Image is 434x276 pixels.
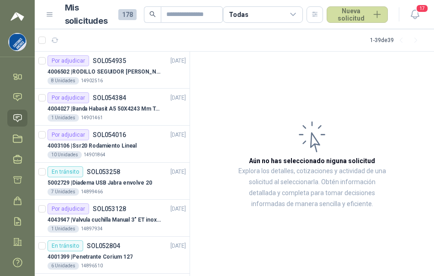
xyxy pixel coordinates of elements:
[249,156,375,166] h3: Aún no has seleccionado niguna solicitud
[149,11,156,17] span: search
[407,6,423,23] button: 17
[48,114,79,122] div: 1 Unidades
[48,105,161,113] p: 4004027 | Banda Habasit A5 50X4243 Mm Tension -2%
[170,57,186,65] p: [DATE]
[9,33,26,51] img: Company Logo
[48,203,89,214] div: Por adjudicar
[35,163,190,200] a: En tránsitoSOL053258[DATE] 5002729 |Diadema USB Jabra envolve 207 Unidades14899466
[48,262,79,270] div: 6 Unidades
[81,225,103,233] p: 14897934
[93,132,126,138] p: SOL054016
[93,206,126,212] p: SOL053128
[93,58,126,64] p: SOL054935
[48,166,83,177] div: En tránsito
[229,10,248,20] div: Todas
[48,142,137,150] p: 4003106 | Ssr20 Rodamiento Lineal
[81,114,103,122] p: 14901461
[48,92,89,103] div: Por adjudicar
[84,151,106,159] p: 14901864
[48,55,89,66] div: Por adjudicar
[48,225,79,233] div: 1 Unidades
[48,151,82,159] div: 10 Unidades
[65,1,111,28] h1: Mis solicitudes
[48,129,89,140] div: Por adjudicar
[170,205,186,213] p: [DATE]
[11,11,24,22] img: Logo peakr
[81,77,103,85] p: 14902516
[170,131,186,139] p: [DATE]
[48,240,83,251] div: En tránsito
[81,188,103,196] p: 14899466
[93,95,126,101] p: SOL054384
[170,168,186,176] p: [DATE]
[35,200,190,237] a: Por adjudicarSOL053128[DATE] 4043947 |Valvula cuchilla Manual 3" ET inox T/LUG1 Unidades14897934
[327,6,388,23] button: Nueva solicitud
[87,243,120,249] p: SOL052804
[416,4,429,13] span: 17
[35,52,190,89] a: Por adjudicarSOL054935[DATE] 4006502 |RODILLO SEGUIDOR [PERSON_NAME] REF. NATV-17-PPA [PERSON_NAM...
[35,126,190,163] a: Por adjudicarSOL054016[DATE] 4003106 |Ssr20 Rodamiento Lineal10 Unidades14901864
[170,242,186,250] p: [DATE]
[118,9,137,20] span: 178
[81,262,103,270] p: 14896510
[35,237,190,274] a: En tránsitoSOL052804[DATE] 4001399 |Penetrante Corium 1276 Unidades14896510
[48,77,79,85] div: 8 Unidades
[370,33,423,48] div: 1 - 39 de 39
[48,188,79,196] div: 7 Unidades
[236,166,388,210] p: Explora los detalles, cotizaciones y actividad de una solicitud al seleccionarla. Obtén informaci...
[48,253,132,261] p: 4001399 | Penetrante Corium 127
[48,179,152,187] p: 5002729 | Diadema USB Jabra envolve 20
[170,94,186,102] p: [DATE]
[35,89,190,126] a: Por adjudicarSOL054384[DATE] 4004027 |Banda Habasit A5 50X4243 Mm Tension -2%1 Unidades14901461
[48,68,161,76] p: 4006502 | RODILLO SEGUIDOR [PERSON_NAME] REF. NATV-17-PPA [PERSON_NAME]
[48,216,161,224] p: 4043947 | Valvula cuchilla Manual 3" ET inox T/LUG
[87,169,120,175] p: SOL053258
